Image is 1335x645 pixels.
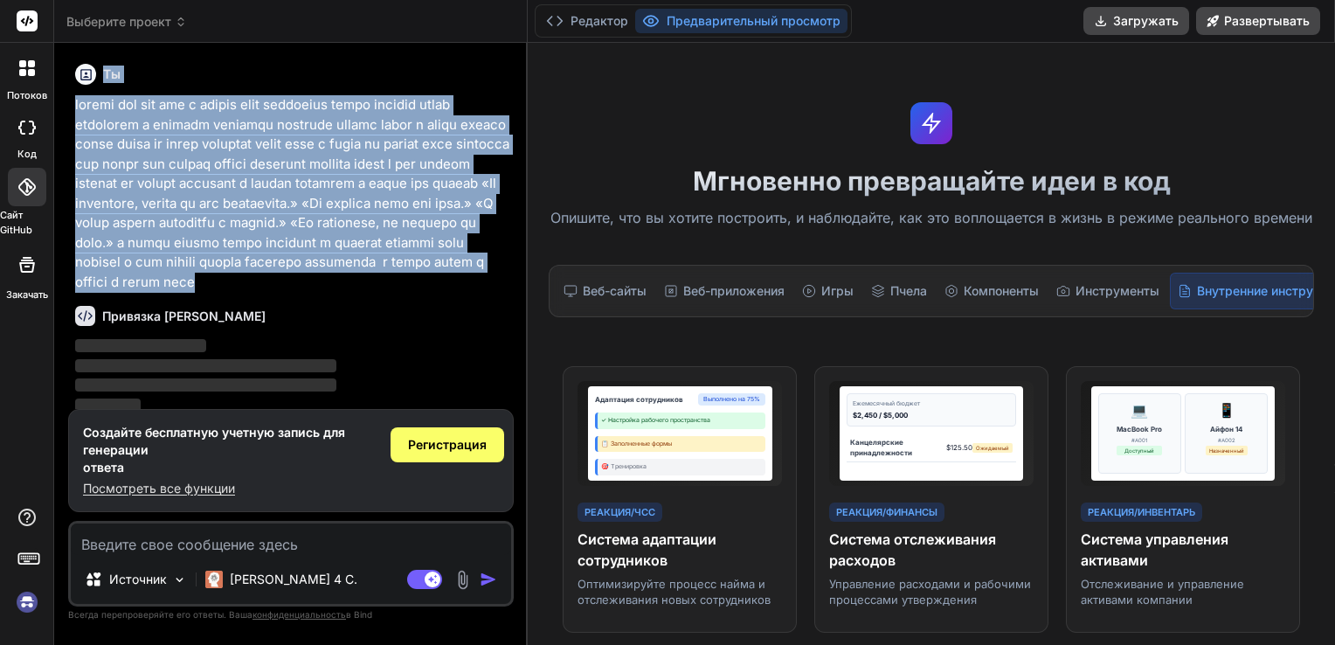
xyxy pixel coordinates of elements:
font: Посмотреть все функции [83,481,235,496]
label: Потоков [7,88,47,103]
div: Айфон 14 [1206,424,1248,434]
img: Выбор моделей [172,572,187,587]
div: ✓ Настройка рабочего пространства [595,413,764,429]
p: Управление расходами и рабочими процессами утверждения [829,576,1034,607]
div: Адаптация сотрудников [595,394,683,405]
font: Веб-приложения [683,282,785,300]
div: #A001 [1117,436,1162,444]
label: код [17,147,37,162]
div: Реакция/Финансы [829,503,944,523]
h4: Система адаптации сотрудников [578,529,782,571]
button: Загружать [1083,7,1189,35]
div: $125.50 [946,442,972,453]
p: Оптимизируйте процесс найма и отслеживания новых сотрудников [578,576,782,607]
font: Веб-сайты [583,282,647,300]
img: икона [480,571,497,588]
button: Предварительный просмотр [635,9,847,33]
span: Регистрация [408,436,487,454]
div: Доступный [1117,446,1162,455]
div: Реакция/ЧСС [578,503,662,523]
font: Предварительный просмотр [667,12,840,30]
div: 💻 [1131,399,1148,420]
div: #A002 [1206,436,1248,444]
h6: Привязка [PERSON_NAME] [102,308,266,325]
p: Источник [109,571,167,588]
span: ‌ [75,359,336,372]
font: Игры [821,282,854,300]
font: [PERSON_NAME] 4 С. [230,572,357,586]
h6: Ты [103,66,121,83]
font: Развертывать [1224,12,1310,30]
p: loremi dol sit ame c adipis elit seddoeius tempo incidid utlab etdolorem a enimadm veniamqu nostr... [75,95,510,292]
span: ‌ [75,378,336,392]
font: Загружать [1113,12,1179,30]
font: Выберите проект [66,13,171,31]
h1: Создайте бесплатную учетную запись для генерации ответа [83,424,377,476]
button: Развертывать [1196,7,1320,35]
p: Всегда перепроверяйте его ответы. Ваша в Bind [68,607,514,623]
p: Отслеживание и управление активами компании [1081,576,1285,607]
h1: Мгновенно превращайте идеи в код [538,165,1325,197]
div: $2,450 / $5,000 [853,410,1010,420]
h4: Система управления активами [1081,529,1285,571]
label: Закачать [6,288,48,302]
span: ‌ [75,399,141,412]
div: 📱 [1218,399,1235,420]
font: Инструменты [1076,282,1159,300]
div: MacBook Pro [1117,424,1162,434]
div: 🎯 Тренировка [595,459,764,475]
div: Канцелярские принадлежности [850,437,946,458]
div: Ежемесячный бюджет [853,399,1010,409]
button: Редактор [539,9,635,33]
h4: Система отслеживания расходов [829,529,1034,571]
img: прикрепление [453,570,473,590]
font: Компоненты [964,282,1039,300]
div: Назначенный [1206,446,1248,455]
div: Ожидаемый [972,443,1013,453]
p: Опишите, что вы хотите построить, и наблюдайте, как это воплощается в жизнь в режиме реального вр... [538,207,1325,230]
img: Клод 4 Сонет [205,571,223,588]
div: 📋 Заполненные формы [595,436,764,453]
font: Редактор [571,12,628,30]
img: Вход [12,587,42,617]
span: ‌ [75,339,206,352]
font: Пчела [890,282,927,300]
span: конфиденциальность [252,609,346,620]
div: Реакция/Инвентарь [1081,503,1202,523]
